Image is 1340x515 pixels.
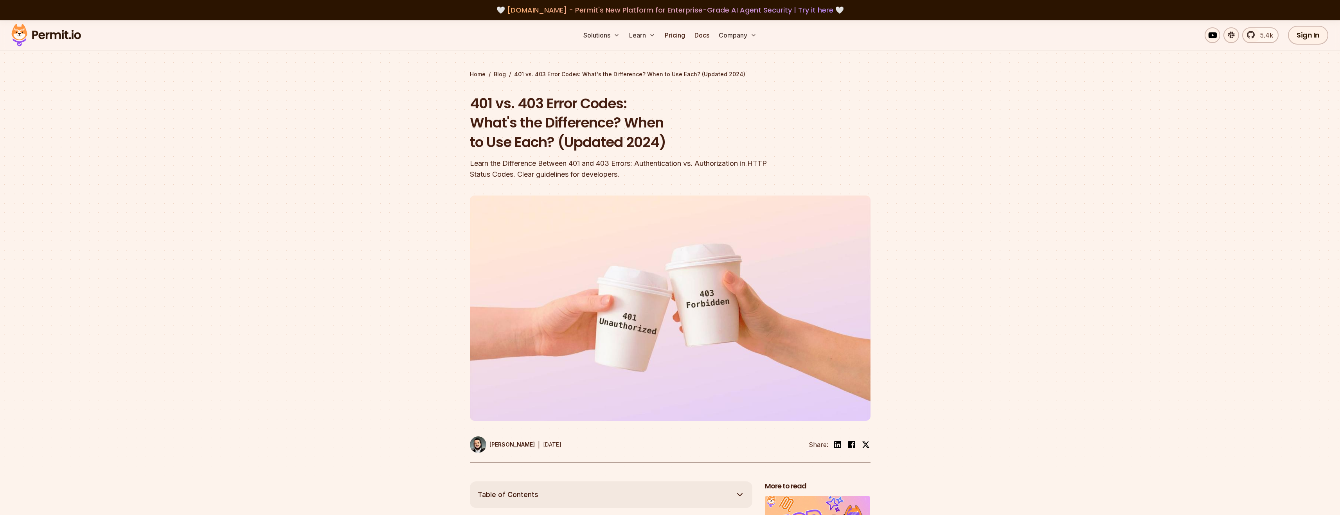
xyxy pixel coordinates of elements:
button: Company [716,27,760,43]
span: 5.4k [1255,31,1273,40]
div: 🤍 🤍 [19,5,1321,16]
span: [DOMAIN_NAME] - Permit's New Platform for Enterprise-Grade AI Agent Security | [507,5,833,15]
img: 401 vs. 403 Error Codes: What's the Difference? When to Use Each? (Updated 2024) [470,196,871,421]
img: linkedin [833,440,842,449]
a: Blog [494,70,506,78]
img: twitter [862,441,870,449]
a: [PERSON_NAME] [470,436,535,453]
p: [PERSON_NAME] [489,441,535,449]
a: Pricing [662,27,688,43]
button: Learn [626,27,658,43]
a: Docs [691,27,712,43]
a: Try it here [798,5,833,15]
a: Sign In [1288,26,1328,45]
div: | [538,440,540,449]
button: Solutions [580,27,623,43]
div: Learn the Difference Between 401 and 403 Errors: Authentication vs. Authorization in HTTP Status ... [470,158,770,180]
a: 5.4k [1242,27,1279,43]
img: Gabriel L. Manor [470,436,486,453]
h1: 401 vs. 403 Error Codes: What's the Difference? When to Use Each? (Updated 2024) [470,94,770,152]
time: [DATE] [543,441,561,448]
button: Table of Contents [470,481,752,508]
div: / / [470,70,871,78]
img: Permit logo [8,22,85,48]
span: Table of Contents [478,489,538,500]
img: facebook [847,440,856,449]
a: Home [470,70,486,78]
h2: More to read [765,481,871,491]
li: Share: [809,440,828,449]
